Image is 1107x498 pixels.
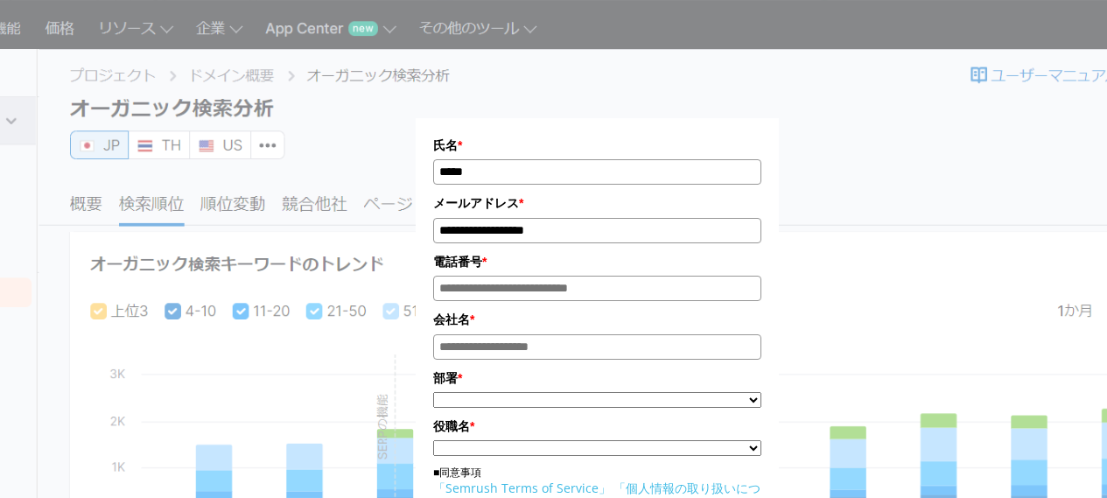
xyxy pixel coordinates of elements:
a: 「Semrush Terms of Service」 [433,480,611,496]
label: 会社名 [433,310,761,329]
label: 役職名 [433,417,761,436]
label: メールアドレス [433,193,761,213]
label: 電話番号 [433,252,761,271]
label: 部署 [433,368,761,388]
label: 氏名 [433,136,761,155]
